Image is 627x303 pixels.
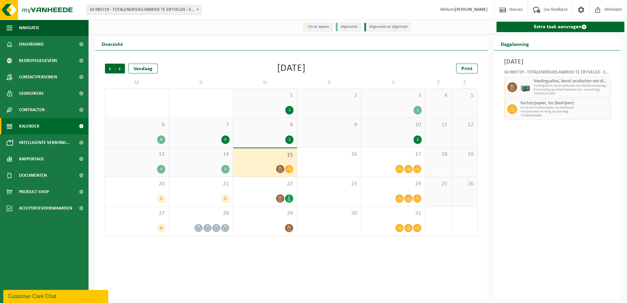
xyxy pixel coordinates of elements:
[105,64,115,73] span: Vorige
[221,165,230,173] div: 3
[520,101,609,106] span: Karton/papier, los (bedrijven)
[19,118,39,134] span: Kalender
[236,210,293,217] span: 29
[455,92,474,99] span: 5
[172,121,229,129] span: 7
[461,66,473,71] span: Print
[455,180,474,188] span: 26
[534,88,609,92] span: Omwisseling op vaste frequentie (incl. verwerking)
[109,210,165,217] span: 27
[277,64,306,73] div: [DATE]
[300,210,357,217] span: 30
[534,84,609,88] span: Voedingsafval, bevat producten van dierlijke oorsprong, onve
[365,121,422,129] span: 10
[128,64,158,73] div: Vandaag
[19,134,70,151] span: Intelligente verbond...
[19,200,72,216] span: Acceptatievoorwaarden
[169,77,233,89] td: D
[233,77,297,89] td: W
[221,135,230,144] div: 4
[95,37,130,50] h2: Overzicht
[19,69,57,85] span: Contactpersonen
[87,5,201,15] span: 10-985719 - TOTALENERGIES-FABRIEK TE ERTVELDE - ERTVELDE
[429,180,448,188] span: 25
[303,23,333,31] li: Uit te voeren
[520,106,609,110] span: HK-XZ-20-G karton/papier, los (bedrijven)
[520,82,530,92] img: PB-LB-0680-HPE-GN-01
[520,110,609,114] span: Transport heen en terug op aanvraag
[109,180,165,188] span: 20
[425,77,452,89] td: Z
[456,64,478,73] a: Print
[455,121,474,129] span: 12
[365,92,422,99] span: 3
[157,224,165,232] div: 6
[19,85,44,102] span: Gebruikers
[19,184,49,200] span: Product Shop
[336,23,361,31] li: Afgewerkt
[300,151,357,158] span: 16
[520,114,609,118] span: T250002993888
[365,180,422,188] span: 24
[365,151,422,158] span: 17
[157,165,165,173] div: 6
[504,57,611,67] h3: [DATE]
[236,180,293,188] span: 22
[429,92,448,99] span: 4
[452,77,478,89] td: Z
[285,106,293,114] div: 1
[19,102,45,118] span: Contracten
[496,22,625,32] a: Extra taak aanvragen
[157,194,165,203] div: 6
[364,23,411,31] li: Afgewerkt en afgemeld
[109,121,165,129] span: 6
[236,151,293,159] span: 15
[172,151,229,158] span: 14
[361,77,425,89] td: V
[455,7,488,12] strong: [PERSON_NAME]
[172,180,229,188] span: 21
[157,135,165,144] div: 6
[109,151,165,158] span: 13
[19,36,44,52] span: Dashboard
[365,210,422,217] span: 31
[236,92,293,99] span: 1
[105,77,169,89] td: M
[429,151,448,158] span: 18
[494,37,536,50] h2: Dagplanning
[429,121,448,129] span: 11
[300,121,357,129] span: 9
[115,64,125,73] span: Volgende
[534,92,609,96] span: T250002221605
[414,135,422,144] div: 2
[455,151,474,158] span: 19
[297,77,361,89] td: D
[534,79,609,84] span: Voedingsafval, bevat producten van dierlijke oorsprong, onverpakt, categorie 3
[3,289,110,303] iframe: chat widget
[300,92,357,99] span: 2
[504,70,611,77] div: 10-985719 - TOTALENERGIES-FABRIEK TE ERTVELDE - ERTVELDE
[414,106,422,114] div: 1
[19,151,44,167] span: Rapportage
[236,121,293,129] span: 8
[87,5,201,14] span: 10-985719 - TOTALENERGIES-FABRIEK TE ERTVELDE - ERTVELDE
[172,210,229,217] span: 28
[19,167,47,184] span: Documenten
[300,180,357,188] span: 23
[19,52,57,69] span: Bedrijfsgegevens
[285,135,293,144] div: 2
[19,20,39,36] span: Navigatie
[221,194,230,203] div: 6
